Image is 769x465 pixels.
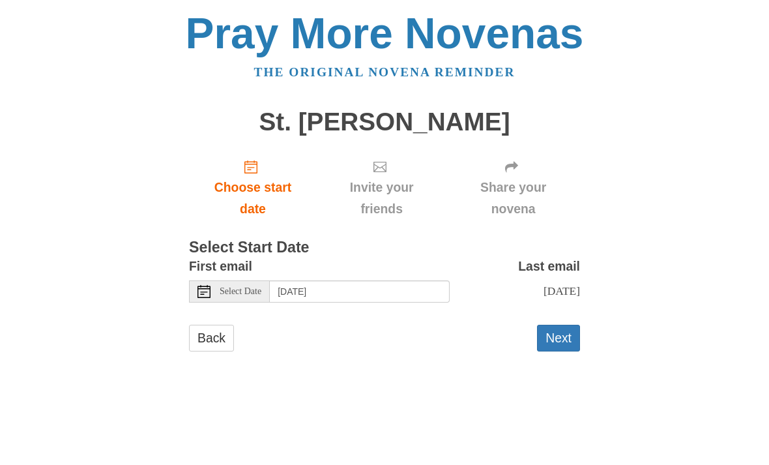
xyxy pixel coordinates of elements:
[544,284,580,297] span: [DATE]
[317,149,446,226] div: Click "Next" to confirm your start date first.
[186,9,584,57] a: Pray More Novenas
[189,325,234,352] a: Back
[189,239,580,256] h3: Select Start Date
[330,177,433,220] span: Invite your friends
[189,256,252,277] label: First email
[189,149,317,226] a: Choose start date
[189,108,580,136] h1: St. [PERSON_NAME]
[446,149,580,226] div: Click "Next" to confirm your start date first.
[518,256,580,277] label: Last email
[537,325,580,352] button: Next
[220,287,261,296] span: Select Date
[254,65,515,79] a: The original novena reminder
[459,177,567,220] span: Share your novena
[202,177,304,220] span: Choose start date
